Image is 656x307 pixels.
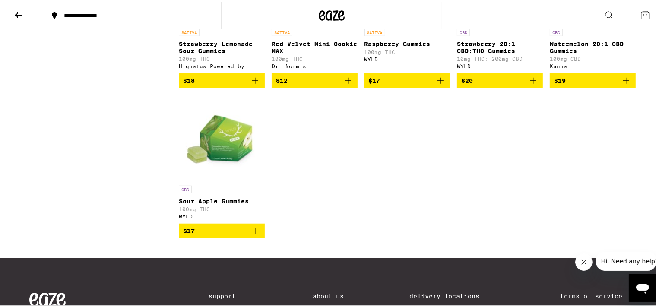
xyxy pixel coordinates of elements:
[179,39,265,53] p: Strawberry Lemonade Sour Gummies
[369,76,380,82] span: $17
[364,39,450,46] p: Raspberry Gummies
[179,93,265,222] a: Open page for Sour Apple Gummies from WYLD
[179,93,265,180] img: WYLD - Sour Apple Gummies
[364,55,450,60] div: WYLD
[575,252,593,269] iframe: Close message
[560,291,634,298] a: Terms of Service
[272,39,358,53] p: Red Velvet Mini Cookie MAX
[179,222,265,237] button: Add to bag
[457,39,543,53] p: Strawberry 20:1 CBD:THC Gummies
[313,291,344,298] a: About Us
[457,27,470,35] p: CBD
[183,226,195,233] span: $17
[554,76,566,82] span: $19
[550,62,636,67] div: Kanha
[457,72,543,86] button: Add to bag
[179,184,192,192] p: CBD
[179,196,265,203] p: Sour Apple Gummies
[272,62,358,67] div: Dr. Norm's
[272,72,358,86] button: Add to bag
[364,72,450,86] button: Add to bag
[183,76,195,82] span: $18
[409,291,495,298] a: Delivery Locations
[272,27,292,35] p: SATIVA
[209,291,247,298] a: Support
[364,27,385,35] p: SATIVA
[179,72,265,86] button: Add to bag
[457,62,543,67] div: WYLD
[5,6,62,13] span: Hi. Need any help?
[550,72,636,86] button: Add to bag
[550,27,563,35] p: CBD
[179,54,265,60] p: 100mg THC
[457,54,543,60] p: 10mg THC: 200mg CBD
[179,212,265,218] div: WYLD
[179,205,265,210] p: 100mg THC
[550,54,636,60] p: 100mg CBD
[550,39,636,53] p: Watermelon 20:1 CBD Gummies
[461,76,473,82] span: $20
[276,76,288,82] span: $12
[179,62,265,67] div: Highatus Powered by Cannabiotix
[179,27,200,35] p: SATIVA
[364,47,450,53] p: 100mg THC
[272,54,358,60] p: 100mg THC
